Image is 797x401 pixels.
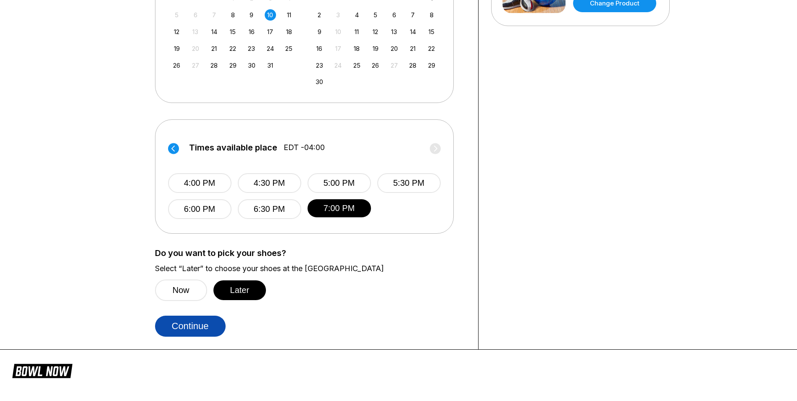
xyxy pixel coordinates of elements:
div: Choose Saturday, October 18th, 2025 [283,26,295,37]
div: Choose Saturday, November 15th, 2025 [426,26,437,37]
button: 7:00 PM [308,199,371,217]
div: Choose Friday, October 24th, 2025 [265,43,276,54]
div: Choose Tuesday, November 25th, 2025 [351,60,363,71]
div: Choose Sunday, November 16th, 2025 [314,43,325,54]
div: Choose Tuesday, October 21st, 2025 [208,43,220,54]
div: Choose Friday, October 10th, 2025 [265,9,276,21]
div: Choose Sunday, November 9th, 2025 [314,26,325,37]
div: Choose Thursday, October 9th, 2025 [246,9,257,21]
span: EDT -04:00 [284,143,325,152]
label: Select “Later” to choose your shoes at the [GEOGRAPHIC_DATA] [155,264,466,273]
div: Choose Saturday, October 11th, 2025 [283,9,295,21]
div: Choose Sunday, November 23rd, 2025 [314,60,325,71]
div: Not available Monday, October 13th, 2025 [190,26,201,37]
button: Later [213,280,266,300]
div: Choose Saturday, November 8th, 2025 [426,9,437,21]
div: Choose Friday, November 14th, 2025 [407,26,418,37]
div: Choose Saturday, October 25th, 2025 [283,43,295,54]
div: Choose Sunday, November 30th, 2025 [314,76,325,87]
div: Not available Monday, October 6th, 2025 [190,9,201,21]
div: Not available Monday, November 24th, 2025 [332,60,344,71]
div: Choose Wednesday, October 15th, 2025 [227,26,239,37]
div: Choose Wednesday, November 19th, 2025 [370,43,381,54]
div: Choose Wednesday, November 12th, 2025 [370,26,381,37]
span: Times available place [189,143,277,152]
div: Choose Wednesday, October 22nd, 2025 [227,43,239,54]
div: Not available Monday, October 20th, 2025 [190,43,201,54]
button: 6:00 PM [168,199,231,219]
div: Not available Tuesday, October 7th, 2025 [208,9,220,21]
div: Choose Tuesday, November 11th, 2025 [351,26,363,37]
div: Choose Thursday, November 20th, 2025 [389,43,400,54]
button: 4:30 PM [238,173,301,193]
div: Choose Thursday, November 13th, 2025 [389,26,400,37]
div: Choose Thursday, November 6th, 2025 [389,9,400,21]
div: Choose Sunday, October 12th, 2025 [171,26,182,37]
div: Choose Tuesday, November 18th, 2025 [351,43,363,54]
button: 5:00 PM [308,173,371,193]
div: Choose Saturday, November 29th, 2025 [426,60,437,71]
div: Not available Monday, November 3rd, 2025 [332,9,344,21]
div: Not available Monday, October 27th, 2025 [190,60,201,71]
div: Choose Tuesday, October 28th, 2025 [208,60,220,71]
div: Choose Saturday, November 22nd, 2025 [426,43,437,54]
div: Choose Wednesday, November 5th, 2025 [370,9,381,21]
div: Not available Monday, November 10th, 2025 [332,26,344,37]
button: 4:00 PM [168,173,231,193]
div: Choose Friday, November 7th, 2025 [407,9,418,21]
div: Choose Sunday, November 2nd, 2025 [314,9,325,21]
div: Choose Friday, October 17th, 2025 [265,26,276,37]
div: Not available Monday, November 17th, 2025 [332,43,344,54]
div: Choose Friday, November 21st, 2025 [407,43,418,54]
label: Do you want to pick your shoes? [155,248,466,258]
div: Choose Wednesday, October 29th, 2025 [227,60,239,71]
div: Choose Sunday, October 26th, 2025 [171,60,182,71]
div: Choose Friday, November 28th, 2025 [407,60,418,71]
button: 6:30 PM [238,199,301,219]
div: Choose Tuesday, November 4th, 2025 [351,9,363,21]
div: Not available Sunday, October 5th, 2025 [171,9,182,21]
div: Choose Thursday, October 16th, 2025 [246,26,257,37]
div: Choose Thursday, October 30th, 2025 [246,60,257,71]
div: Choose Tuesday, October 14th, 2025 [208,26,220,37]
button: Now [155,280,207,301]
div: Choose Wednesday, October 8th, 2025 [227,9,239,21]
button: 5:30 PM [377,173,441,193]
div: Not available Thursday, November 27th, 2025 [389,60,400,71]
div: Choose Thursday, October 23rd, 2025 [246,43,257,54]
div: Choose Sunday, October 19th, 2025 [171,43,182,54]
div: Choose Friday, October 31st, 2025 [265,60,276,71]
div: Choose Wednesday, November 26th, 2025 [370,60,381,71]
button: Continue [155,316,226,337]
